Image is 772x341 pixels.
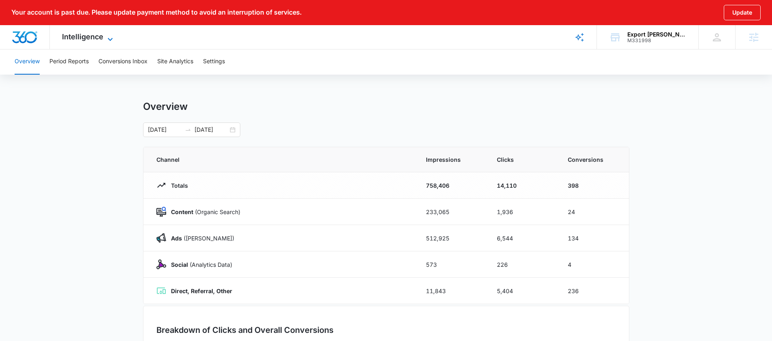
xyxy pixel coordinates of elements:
a: Brand Profile Wizard [562,25,597,49]
td: 398 [558,172,629,199]
div: account name [627,31,686,38]
button: Period Reports [49,49,89,75]
td: 226 [487,251,558,278]
p: (Analytics Data) [166,260,232,269]
img: tab_keywords_by_traffic_grey.svg [81,47,87,54]
img: Ads [156,233,166,243]
td: 1,936 [487,199,558,225]
div: Domain: [DOMAIN_NAME] [21,21,89,28]
div: v 4.0.25 [23,13,40,19]
img: logo_orange.svg [13,13,19,19]
td: 6,544 [487,225,558,251]
span: Impressions [426,155,477,164]
span: Clicks [497,155,548,164]
h1: Overview [143,101,188,113]
td: 11,843 [416,278,487,304]
td: 758,406 [416,172,487,199]
img: Social [156,260,166,269]
strong: Social [171,261,188,268]
td: 134 [558,225,629,251]
span: swap-right [185,127,191,133]
strong: Content [171,208,193,215]
strong: Direct, Referral, Other [171,287,232,294]
td: 24 [558,199,629,225]
span: Conversions [568,155,616,164]
button: Settings [203,49,225,75]
div: Keywords by Traffic [90,48,137,53]
td: 573 [416,251,487,278]
button: Conversions Inbox [98,49,148,75]
p: ([PERSON_NAME]) [166,234,234,242]
div: Domain Overview [31,48,73,53]
td: 236 [558,278,629,304]
p: (Organic Search) [166,208,240,216]
strong: Ads [171,235,182,242]
td: 4 [558,251,629,278]
span: Channel [156,155,406,164]
button: Overview [15,49,40,75]
img: tab_domain_overview_orange.svg [22,47,28,54]
button: Update [724,5,761,20]
td: 5,404 [487,278,558,304]
td: 14,110 [487,172,558,199]
td: 233,065 [416,199,487,225]
p: Your account is past due. Please update payment method to avoid an interruption of services. [11,9,302,16]
p: Totals [166,181,188,190]
input: End date [195,125,228,134]
div: Intelligence [50,25,127,49]
img: website_grey.svg [13,21,19,28]
input: Start date [148,125,182,134]
span: to [185,127,191,133]
td: 512,925 [416,225,487,251]
div: account id [627,38,686,43]
button: Site Analytics [157,49,193,75]
h3: Breakdown of Clicks and Overall Conversions [156,324,334,336]
img: Content [156,207,166,217]
span: Intelligence [62,32,103,41]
